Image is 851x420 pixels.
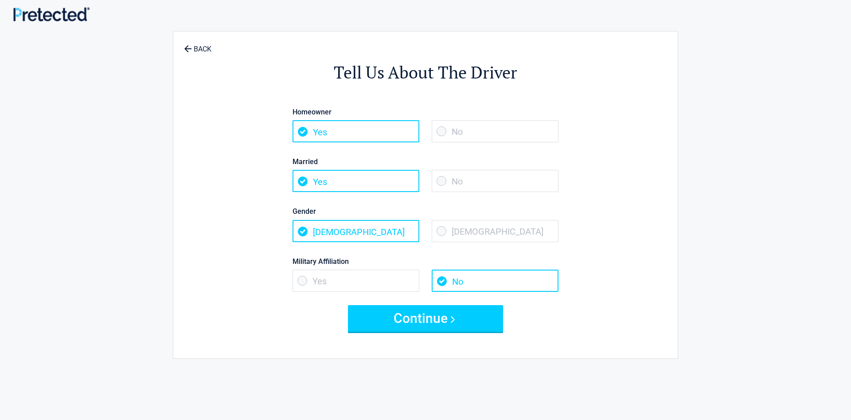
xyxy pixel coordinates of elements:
[348,305,503,332] button: Continue
[432,170,558,192] span: No
[293,270,419,292] span: Yes
[293,156,558,168] label: Married
[293,120,419,142] span: Yes
[432,120,558,142] span: No
[293,106,558,118] label: Homeowner
[432,270,558,292] span: No
[182,37,213,53] a: BACK
[293,220,419,242] span: [DEMOGRAPHIC_DATA]
[222,61,629,84] h2: Tell Us About The Driver
[293,170,419,192] span: Yes
[432,220,558,242] span: [DEMOGRAPHIC_DATA]
[13,7,90,21] img: Main Logo
[293,255,558,267] label: Military Affiliation
[293,205,558,217] label: Gender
